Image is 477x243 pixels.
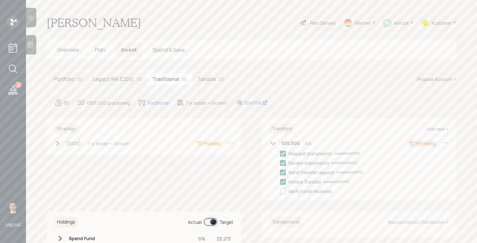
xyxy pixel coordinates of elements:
div: $0 [137,76,142,83]
div: Review statements [288,160,329,166]
div: completed [DATE] [323,179,350,184]
h6: $55,000 [281,141,300,146]
div: Processing [416,141,435,147]
div: Altruist [394,19,409,26]
div: $3,273 [213,235,231,242]
div: completed [DATE] [331,160,358,165]
div: Traditional [147,99,169,106]
div: 10141196 [244,99,268,106]
div: 7 yr ladder • Growth [88,140,129,147]
div: [DATE] [66,140,81,147]
h6: Spend Fund [69,236,97,241]
span: Plan [95,46,105,53]
div: 6% [196,235,205,242]
h5: Taxable [198,76,216,82]
h5: Portfolio [54,76,74,82]
div: +$55,000 processing [86,99,130,106]
div: Warmer [355,19,371,26]
div: IRA [305,140,312,147]
h6: Transfers [270,123,294,134]
div: completed [DATE] [334,151,360,156]
div: 7 yr ladder • Growth [186,99,227,106]
div: 3 [15,82,21,88]
span: Spend & Save [153,46,185,53]
div: Target [220,219,233,225]
div: Kustomer [432,19,452,26]
div: Request statements [288,150,332,157]
div: Proposed [203,141,220,147]
div: Add new + [427,126,448,132]
span: Invest [121,46,137,53]
div: $0 [77,76,82,83]
div: Actual [188,219,202,225]
div: Record Historic Distribution + [388,219,448,225]
h1: [PERSON_NAME] [47,16,141,30]
div: $0 [64,99,69,106]
h5: Legacy IRA (CD's) [93,76,134,82]
div: $0 [182,76,187,83]
div: Log out [5,221,21,227]
img: jonah-coleman-headshot.png [6,200,19,213]
span: Overview [57,46,79,53]
h5: Traditional [153,76,179,82]
h6: Holdings [55,217,78,227]
div: Verify funds received [288,188,331,195]
div: Initiate Transfer [288,178,321,185]
div: Plan Delivery [310,19,336,26]
div: $0 [219,76,224,83]
div: completed [DATE] [336,170,363,175]
div: Send Transfer request [288,169,335,176]
h6: Transactions [270,217,302,227]
div: Propose Account + [417,76,456,83]
h6: Strategy [55,123,78,134]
